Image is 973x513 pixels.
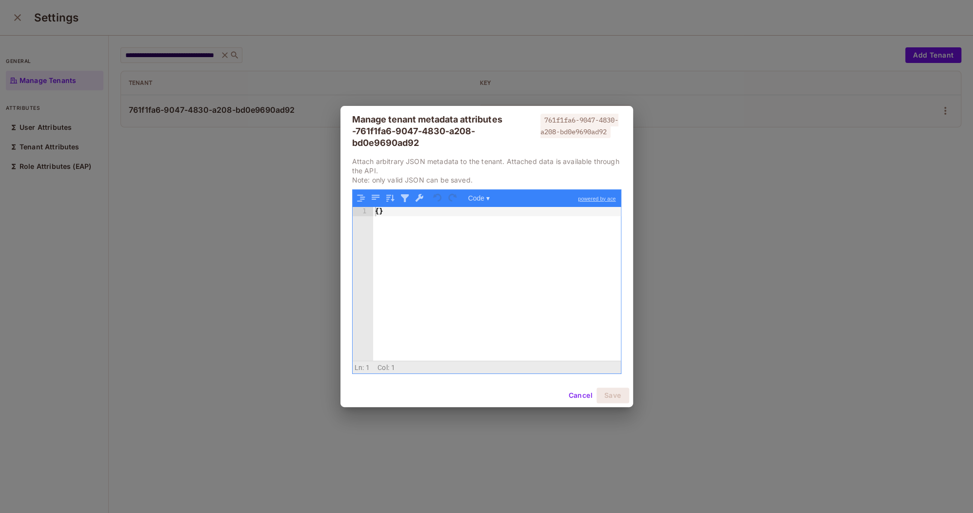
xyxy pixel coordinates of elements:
[432,192,444,205] button: Undo last action (Ctrl+Z)
[573,190,620,207] a: powered by ace
[540,114,619,138] span: 761f1fa6-9047-4830-a208-bd0e9690ad92
[391,364,395,371] span: 1
[413,192,426,205] button: Repair JSON: fix quotes and escape characters, remove comments and JSONP notation, turn JavaScrip...
[465,192,493,205] button: Code ▾
[369,192,382,205] button: Compact JSON data, remove all whitespaces (Ctrl+Shift+I)
[355,192,367,205] button: Format JSON data, with proper indentation and line feeds (Ctrl+I)
[353,207,373,216] div: 1
[377,364,389,371] span: Col:
[564,388,596,403] button: Cancel
[366,364,370,371] span: 1
[446,192,459,205] button: Redo (Ctrl+Shift+Z)
[352,157,621,185] p: Attach arbitrary JSON metadata to the tenant. Attached data is available through the API. Note: o...
[355,364,364,371] span: Ln:
[384,192,397,205] button: Sort contents
[398,192,411,205] button: Filter, sort, or transform contents
[596,388,629,403] button: Save
[352,114,538,149] div: Manage tenant metadata attributes - 761f1fa6-9047-4830-a208-bd0e9690ad92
